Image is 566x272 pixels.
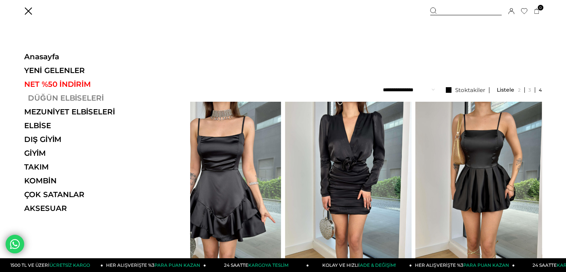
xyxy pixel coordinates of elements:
span: KARGOYA TESLİM [248,262,288,268]
img: Ayarlanabilir Askılı Kare Yaka Eteği Volanlı Rahul Kadın Siyah Saten Mini Elbise 24Y563 [415,102,542,271]
a: 1500 TL VE ÜZERİÜCRETSİZ KARGO [0,258,103,272]
span: PARA PUAN KAZAN [154,262,200,268]
a: DÜĞÜN ELBİSELERİ [24,94,127,102]
span: PARA PUAN KAZAN [463,262,509,268]
img: Ayarlanabilir Askılı Kare Yaka Eteği Katlı Wersi Kadın Siyah Mini Saten Elbise 24Y477 [154,102,281,271]
a: KOLAY VE HIZLIİADE & DEĞİŞİM! [309,258,412,272]
a: 0 [534,9,540,14]
a: HER ALIŞVERİŞTE %3PARA PUAN KAZAN [412,258,515,272]
span: Stoktakiler [455,86,485,94]
a: ELBİSE [24,121,127,130]
a: HER ALIŞVERİŞTE %3PARA PUAN KAZAN [103,258,206,272]
a: YENİ GELENLER [24,66,127,75]
a: NET %50 İNDİRİM [24,80,127,89]
a: Stoktakiler [442,87,489,93]
a: GİYİM [24,149,127,158]
a: AKSESUAR [24,204,127,213]
a: 24 SAATTEKARGOYA TESLİM [206,258,309,272]
a: TAKIM [24,162,127,171]
span: İADE & DEĞİŞİM! [358,262,396,268]
a: MEZUNİYET ELBİSELERİ [24,107,127,116]
a: Anasayfa [24,52,127,61]
img: Uzun Kol V Yaka Önü Aksesuar Detaylı Eteği Drapeli Poni Kadın Siyah Mini Elbise 24Y547 [285,102,412,271]
a: ÇOK SATANLAR [24,190,127,199]
a: KOMBİN [24,176,127,185]
a: DIŞ GİYİM [24,135,127,144]
span: ÜCRETSİZ KARGO [49,262,90,268]
span: 0 [538,5,543,10]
